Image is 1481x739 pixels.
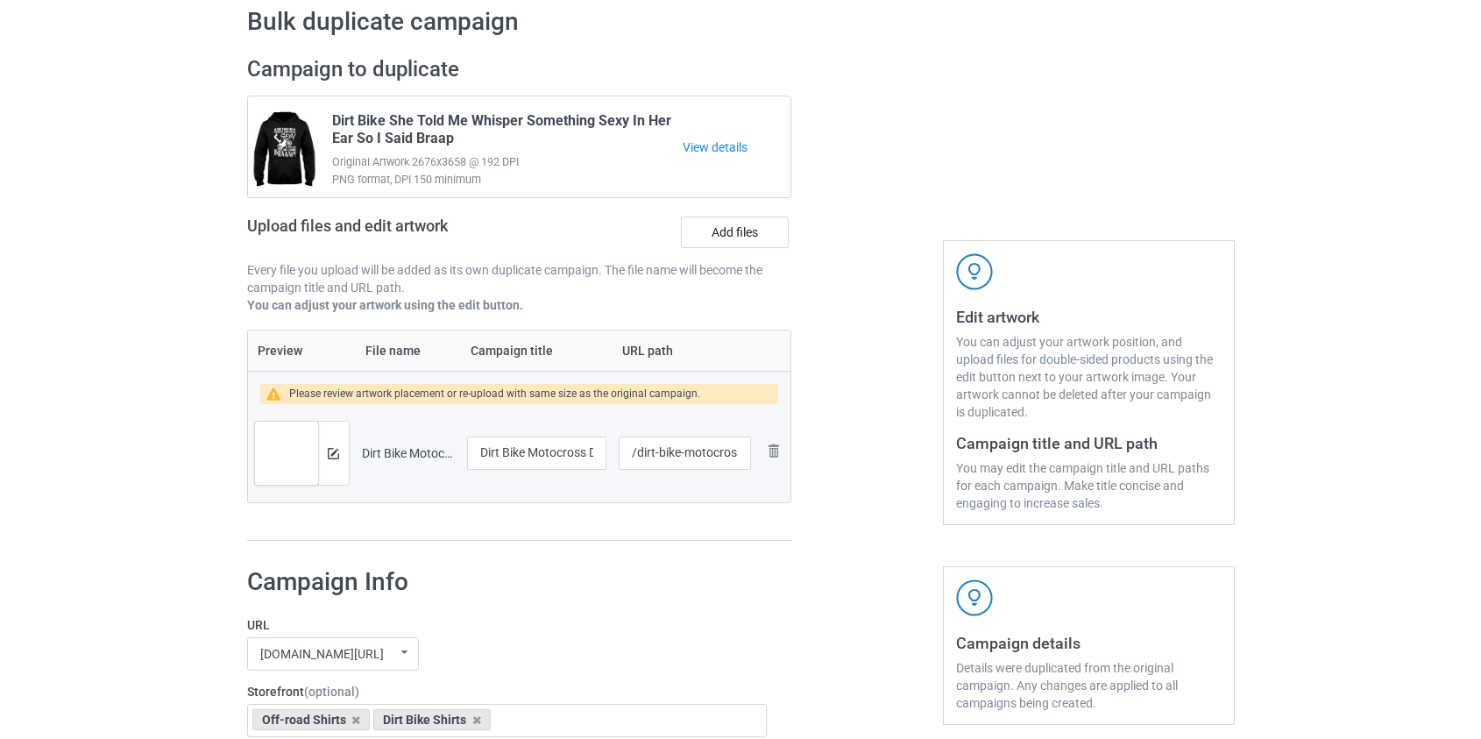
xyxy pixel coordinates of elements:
[328,448,339,459] img: svg+xml;base64,PD94bWwgdmVyc2lvbj0iMS4wIiBlbmNvZGluZz0iVVRGLTgiPz4KPHN2ZyB3aWR0aD0iMTRweCIgaGVpZ2...
[255,422,318,506] img: original.png
[356,330,461,371] th: File name
[956,659,1222,712] div: Details were duplicated from the original campaign. Any changes are applied to all campaigns bein...
[304,685,359,699] span: (optional)
[247,6,1235,38] h1: Bulk duplicate campaign
[956,433,1222,453] h3: Campaign title and URL path
[956,633,1222,653] h3: Campaign details
[247,298,523,312] b: You can adjust your artwork using the edit button.
[247,616,768,634] label: URL
[613,330,756,371] th: URL path
[260,648,384,660] div: [DOMAIN_NAME][URL]
[247,683,768,700] label: Storefront
[332,112,684,153] span: Dirt Bike She Told Me Whisper Something Sexy In Her Ear So I Said Braap
[266,387,290,401] img: warning
[956,579,993,616] img: svg+xml;base64,PD94bWwgdmVyc2lvbj0iMS4wIiBlbmNvZGluZz0iVVRGLTgiPz4KPHN2ZyB3aWR0aD0iNDJweCIgaGVpZ2...
[248,330,356,371] th: Preview
[362,444,455,462] div: Dirt Bike Motocross Don't Worry I'm Pro.png
[252,709,371,730] div: Off-road Shirts
[683,139,790,156] a: View details
[332,153,684,171] span: Original Artwork 2676x3658 @ 192 DPI
[247,56,792,83] h2: Campaign to duplicate
[763,440,784,461] img: svg+xml;base64,PD94bWwgdmVyc2lvbj0iMS4wIiBlbmNvZGluZz0iVVRGLTgiPz4KPHN2ZyB3aWR0aD0iMjhweCIgaGVpZ2...
[247,566,768,598] h1: Campaign Info
[956,307,1222,327] h3: Edit artwork
[247,217,574,249] h2: Upload files and edit artwork
[956,459,1222,512] div: You may edit the campaign title and URL paths for each campaign. Make title concise and engaging ...
[247,261,792,296] p: Every file you upload will be added as its own duplicate campaign. The file name will become the ...
[332,171,684,188] span: PNG format, DPI 150 minimum
[289,384,700,404] div: Please review artwork placement or re-upload with same size as the original campaign.
[681,217,789,248] label: Add files
[373,709,491,730] div: Dirt Bike Shirts
[956,333,1222,421] div: You can adjust your artwork position, and upload files for double-sided products using the edit b...
[956,253,993,290] img: svg+xml;base64,PD94bWwgdmVyc2lvbj0iMS4wIiBlbmNvZGluZz0iVVRGLTgiPz4KPHN2ZyB3aWR0aD0iNDJweCIgaGVpZ2...
[461,330,613,371] th: Campaign title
